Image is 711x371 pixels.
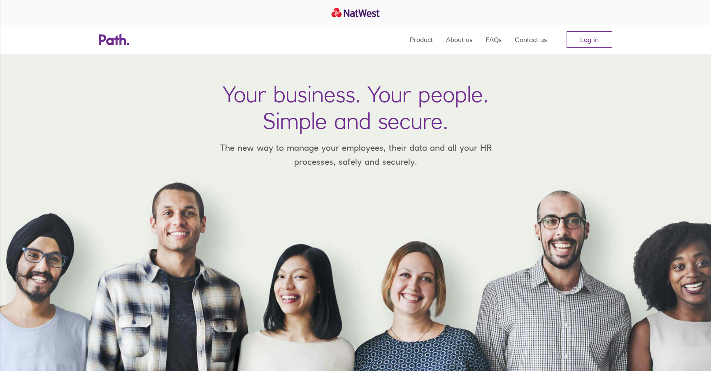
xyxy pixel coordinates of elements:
[567,31,612,48] a: Log in
[207,141,504,168] p: The new way to manage your employees, their data and all your HR processes, safely and securely.
[223,81,488,134] h1: Your business. Your people. Simple and secure.
[486,25,502,54] a: FAQs
[515,25,547,54] a: Contact us
[410,25,433,54] a: Product
[446,25,472,54] a: About us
